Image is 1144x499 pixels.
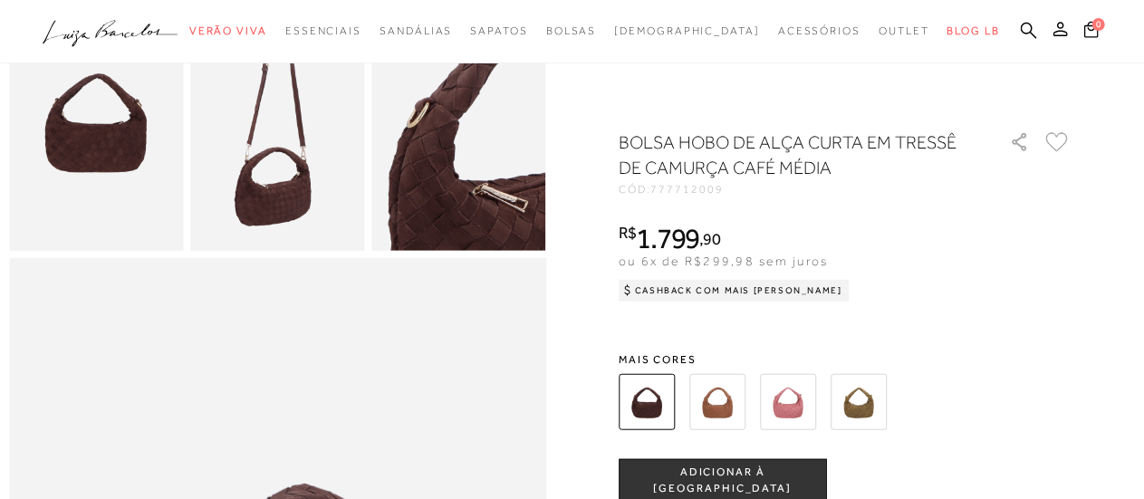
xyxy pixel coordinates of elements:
[619,225,637,241] i: R$
[651,183,724,196] span: 777712009
[1079,20,1104,44] button: 0
[380,14,452,48] a: categoryNavScreenReaderText
[470,24,527,37] span: Sapatos
[778,24,860,37] span: Acessórios
[620,465,826,496] span: ADICIONAR À [GEOGRAPHIC_DATA]
[703,229,720,248] span: 90
[619,254,828,268] span: ou 6x de R$299,98 sem juros
[637,222,700,254] span: 1.799
[1092,18,1105,31] span: 0
[879,14,929,48] a: categoryNavScreenReaderText
[285,24,361,37] span: Essenciais
[947,14,1000,48] a: BLOG LB
[189,14,267,48] a: categoryNavScreenReaderText
[760,374,816,430] img: BOLSA HOBO DE ALÇA CURTA EM TRESSÊ DE CAMURÇA ROSA QUARTZO MÉDIA
[614,24,760,37] span: [DEMOGRAPHIC_DATA]
[619,354,1072,365] span: Mais cores
[285,14,361,48] a: categoryNavScreenReaderText
[619,374,675,430] img: BOLSA HOBO DE ALÇA CURTA EM TRESSÊ DE CAMURÇA CAFÉ MÉDIA
[189,24,267,37] span: Verão Viva
[947,24,1000,37] span: BLOG LB
[619,280,850,302] div: Cashback com Mais [PERSON_NAME]
[689,374,745,430] img: BOLSA HOBO DE ALÇA CURTA EM TRESSÊ DE CAMURÇA CARAMELO MÉDIA
[380,24,452,37] span: Sandálias
[546,24,597,37] span: Bolsas
[470,14,527,48] a: categoryNavScreenReaderText
[831,374,887,430] img: BOLSA HOBO DE ALÇA CURTA EM TRESSÊ DE CAMURÇA VERDE ASPARGO MÉDIA
[879,24,929,37] span: Outlet
[778,14,860,48] a: categoryNavScreenReaderText
[699,231,720,247] i: ,
[619,130,958,180] h1: BOLSA HOBO DE ALÇA CURTA EM TRESSÊ DE CAMURÇA CAFÉ MÉDIA
[619,184,981,195] div: CÓD:
[546,14,597,48] a: categoryNavScreenReaderText
[614,14,760,48] a: noSubCategoriesText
